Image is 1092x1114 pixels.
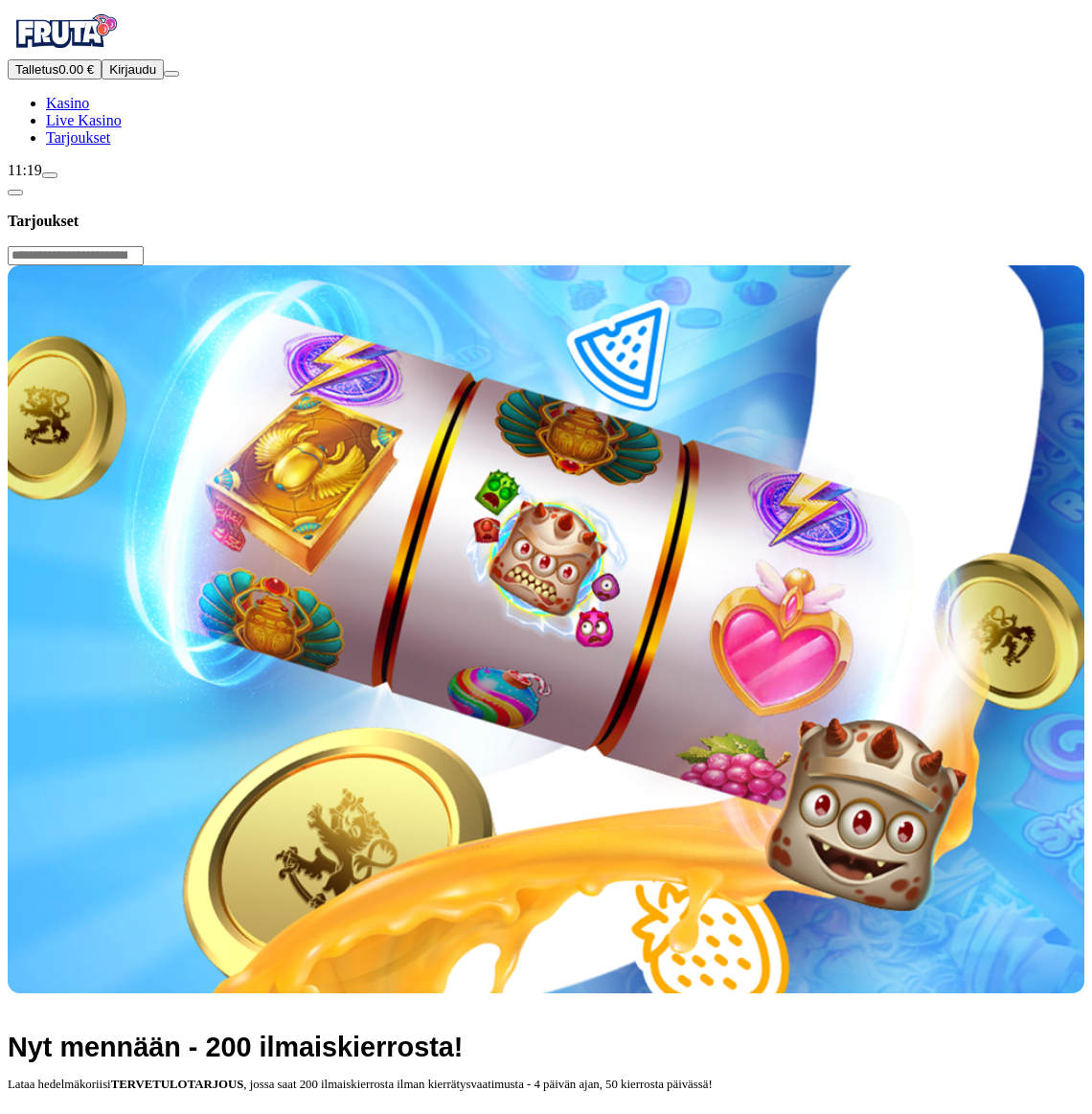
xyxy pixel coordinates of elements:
span: Kasino [46,95,89,111]
h1: Nyt mennään - 200 ilmaiskierrosta! [8,1031,1084,1064]
button: menu [164,71,179,77]
span: Tarjoukset [46,129,110,146]
img: Fruta [8,8,123,56]
strong: TERVETULOTARJOUS [111,1078,244,1091]
span: Kirjaudu [109,62,156,77]
button: live-chat [42,172,57,178]
h3: Tarjoukset [8,212,1084,230]
button: Talletusplus icon0.00 € [8,59,102,80]
a: poker-chip iconLive Kasino [46,112,122,128]
a: Fruta [8,42,123,58]
a: diamond iconKasino [46,95,89,111]
button: Kirjaudu [102,59,164,80]
span: 0.00 € [58,62,94,77]
button: chevron-left icon [8,190,23,195]
span: 11:19 [8,162,42,178]
span: Talletus [15,62,58,77]
span: Live Kasino [46,112,122,128]
a: gift-inverted iconTarjoukset [46,129,110,146]
img: Kasinon Tervetulotarjous [8,265,1084,993]
input: Search [8,246,144,265]
nav: Primary [8,8,1084,147]
p: Lataa hedelmäkoriisi , jossa saat 200 ilmaiskierrosta ilman kierrätysvaatimusta - 4 päivän ajan, ... [8,1076,1084,1094]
